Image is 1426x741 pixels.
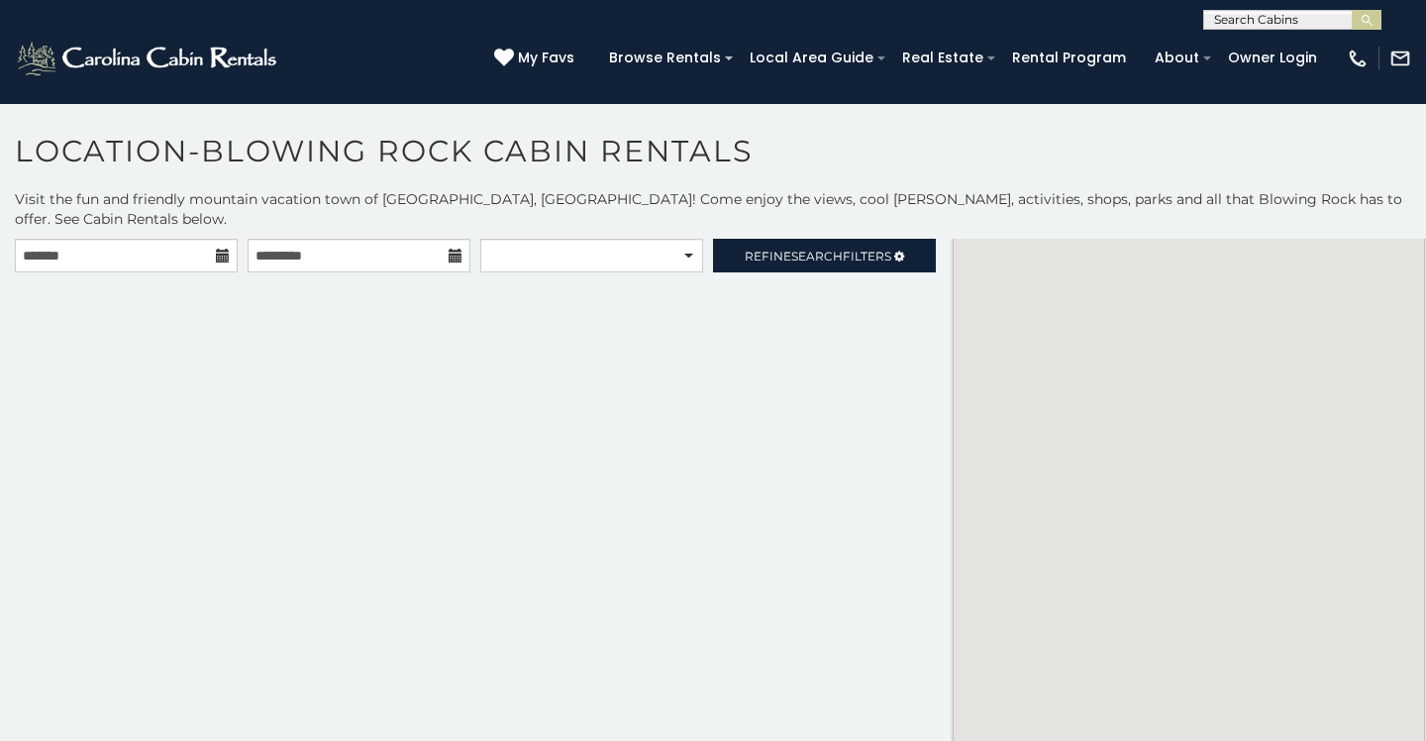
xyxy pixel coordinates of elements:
[1002,43,1136,73] a: Rental Program
[713,239,936,272] a: RefineSearchFilters
[1389,48,1411,69] img: mail-regular-white.png
[745,249,891,264] span: Refine Filters
[599,43,731,73] a: Browse Rentals
[494,48,579,69] a: My Favs
[518,48,574,68] span: My Favs
[1347,48,1369,69] img: phone-regular-white.png
[740,43,883,73] a: Local Area Guide
[892,43,993,73] a: Real Estate
[791,249,843,264] span: Search
[1145,43,1209,73] a: About
[15,39,282,78] img: White-1-2.png
[1218,43,1327,73] a: Owner Login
